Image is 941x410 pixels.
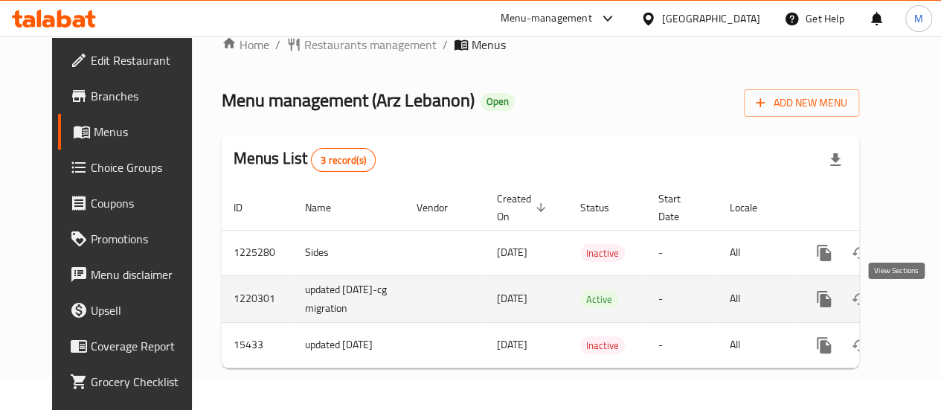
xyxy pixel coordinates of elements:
[580,245,625,262] span: Inactive
[472,36,506,54] span: Menus
[818,142,853,178] div: Export file
[497,335,527,354] span: [DATE]
[806,281,842,317] button: more
[58,150,209,185] a: Choice Groups
[58,42,209,78] a: Edit Restaurant
[94,123,197,141] span: Menus
[222,36,269,54] a: Home
[730,199,777,217] span: Locale
[91,158,197,176] span: Choice Groups
[91,373,197,391] span: Grocery Checklist
[806,327,842,363] button: more
[417,199,467,217] span: Vendor
[646,322,718,368] td: -
[91,194,197,212] span: Coupons
[662,10,760,27] div: [GEOGRAPHIC_DATA]
[501,10,592,28] div: Menu-management
[91,266,197,284] span: Menu disclaimer
[497,190,550,225] span: Created On
[646,275,718,322] td: -
[305,199,350,217] span: Name
[658,190,700,225] span: Start Date
[222,275,293,322] td: 1220301
[744,89,859,117] button: Add New Menu
[580,337,625,354] span: Inactive
[91,337,197,355] span: Coverage Report
[58,78,209,114] a: Branches
[580,244,625,262] div: Inactive
[756,94,847,112] span: Add New Menu
[718,322,794,368] td: All
[58,364,209,400] a: Grocery Checklist
[914,10,923,27] span: M
[91,51,197,69] span: Edit Restaurant
[311,148,376,172] div: Total records count
[91,230,197,248] span: Promotions
[497,289,527,308] span: [DATE]
[234,147,376,172] h2: Menus List
[718,230,794,275] td: All
[222,230,293,275] td: 1225280
[443,36,448,54] li: /
[580,290,618,308] div: Active
[222,36,859,54] nav: breadcrumb
[293,230,405,275] td: Sides
[234,199,262,217] span: ID
[580,199,629,217] span: Status
[842,235,878,271] button: Change Status
[312,153,375,167] span: 3 record(s)
[481,95,515,108] span: Open
[842,327,878,363] button: Change Status
[580,291,618,308] span: Active
[304,36,437,54] span: Restaurants management
[222,322,293,368] td: 15433
[293,322,405,368] td: updated [DATE]
[58,185,209,221] a: Coupons
[91,301,197,319] span: Upsell
[58,292,209,328] a: Upsell
[842,281,878,317] button: Change Status
[58,257,209,292] a: Menu disclaimer
[497,243,527,262] span: [DATE]
[58,328,209,364] a: Coverage Report
[286,36,437,54] a: Restaurants management
[718,275,794,322] td: All
[275,36,280,54] li: /
[646,230,718,275] td: -
[580,336,625,354] div: Inactive
[58,221,209,257] a: Promotions
[91,87,197,105] span: Branches
[481,93,515,111] div: Open
[222,83,475,117] span: Menu management ( Arz Lebanon )
[58,114,209,150] a: Menus
[806,235,842,271] button: more
[293,275,405,322] td: updated [DATE]-cg migration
